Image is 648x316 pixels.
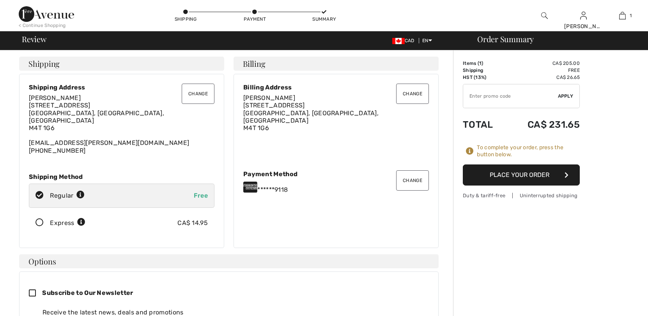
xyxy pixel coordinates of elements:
[422,38,432,43] span: EN
[463,192,580,199] div: Duty & tariff-free | Uninterrupted shipping
[392,38,418,43] span: CAD
[243,16,267,23] div: Payment
[50,191,85,200] div: Regular
[29,94,81,102] span: [PERSON_NAME]
[243,94,295,102] span: [PERSON_NAME]
[396,170,429,191] button: Change
[19,22,66,29] div: < Continue Shopping
[22,35,46,43] span: Review
[580,11,587,20] img: My Info
[392,38,405,44] img: Canadian Dollar
[243,170,429,178] div: Payment Method
[598,293,640,312] iframe: Opens a widget where you can chat to one of our agents
[182,84,214,104] button: Change
[29,84,214,91] div: Shipping Address
[177,218,208,228] div: CA$ 14.95
[564,22,602,30] div: [PERSON_NAME]
[243,102,379,132] span: [STREET_ADDRESS] [GEOGRAPHIC_DATA], [GEOGRAPHIC_DATA], [GEOGRAPHIC_DATA] M4T 1G6
[19,6,74,22] img: 1ère Avenue
[29,102,164,132] span: [STREET_ADDRESS] [GEOGRAPHIC_DATA], [GEOGRAPHIC_DATA], [GEOGRAPHIC_DATA] M4T 1G6
[506,67,580,74] td: Free
[619,11,626,20] img: My Bag
[463,84,558,108] input: Promo code
[630,12,632,19] span: 1
[243,84,429,91] div: Billing Address
[463,74,506,81] td: HST (13%)
[506,60,580,67] td: CA$ 205.00
[19,254,439,268] h4: Options
[506,74,580,81] td: CA$ 26.65
[479,61,482,66] span: 1
[29,173,214,180] div: Shipping Method
[312,16,336,23] div: Summary
[463,67,506,74] td: Shipping
[463,60,506,67] td: Items ( )
[42,289,133,296] span: Subscribe to Our Newsletter
[580,12,587,19] a: Sign In
[396,84,429,104] button: Change
[541,11,548,20] img: search the website
[468,35,643,43] div: Order Summary
[463,164,580,186] button: Place Your Order
[243,60,265,68] span: Billing
[28,60,60,68] span: Shipping
[50,218,85,228] div: Express
[174,16,197,23] div: Shipping
[29,94,214,154] div: [EMAIL_ADDRESS][PERSON_NAME][DOMAIN_NAME] [PHONE_NUMBER]
[558,93,574,100] span: Apply
[477,144,580,158] div: To complete your order, press the button below.
[194,192,208,199] span: Free
[463,111,506,138] td: Total
[506,111,580,138] td: CA$ 231.65
[603,11,641,20] a: 1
